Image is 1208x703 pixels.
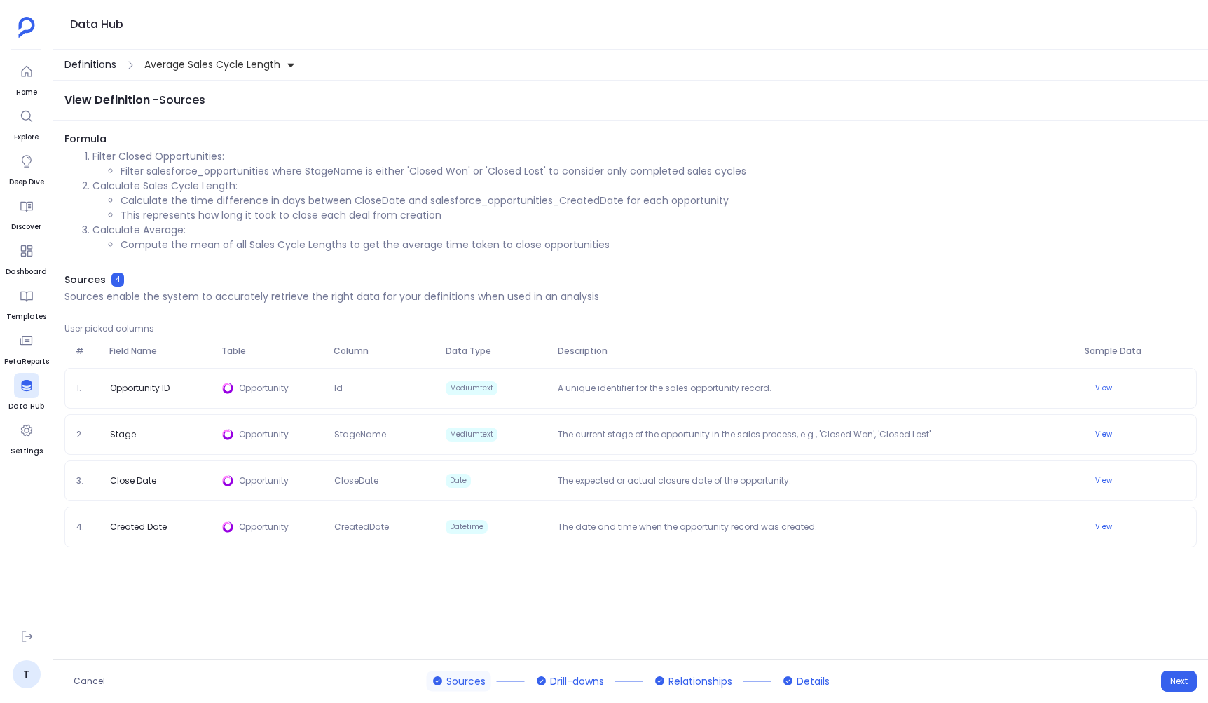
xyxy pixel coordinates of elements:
[552,521,1078,533] p: The date and time when the opportunity record was created.
[14,132,39,143] span: Explore
[71,429,104,440] span: 2.
[216,346,328,357] span: Table
[446,674,486,688] span: Sources
[797,674,830,688] span: Details
[239,429,323,440] span: Opportunity
[104,475,162,486] span: Close Date
[14,59,39,98] a: Home
[64,92,159,108] span: View Definition -
[64,289,599,303] p: Sources enable the system to accurately retrieve the right data for your definitions when used in...
[8,373,44,412] a: Data Hub
[92,223,1197,238] p: Calculate Average:
[64,57,116,72] span: Definitions
[9,149,44,188] a: Deep Dive
[71,383,104,394] span: 1.
[11,221,41,233] span: Discover
[104,346,216,357] span: Field Name
[71,475,104,486] span: 3.
[71,521,104,533] span: 4.
[92,179,1197,193] p: Calculate Sales Cycle Length:
[328,346,440,357] span: Column
[70,15,123,34] h1: Data Hub
[427,671,491,691] button: Sources
[1079,346,1191,357] span: Sample Data
[8,401,44,412] span: Data Hub
[6,266,47,278] span: Dashboard
[329,475,441,486] span: CloseDate
[1087,472,1120,489] button: View
[111,273,124,287] span: 4
[6,311,46,322] span: Templates
[1087,426,1120,443] button: View
[1087,519,1120,535] button: View
[329,429,441,440] span: StageName
[649,671,738,691] button: Relationships
[239,475,323,486] span: Opportunity
[144,57,280,72] span: Average Sales Cycle Length
[552,429,1078,440] p: The current stage of the opportunity in the sales process, e.g., 'Closed Won', 'Closed Lost'.
[552,475,1078,486] p: The expected or actual closure date of the opportunity.
[11,446,43,457] span: Settings
[104,383,175,394] span: Opportunity ID
[14,87,39,98] span: Home
[329,521,441,533] span: CreatedDate
[777,671,835,691] button: Details
[552,346,1079,357] span: Description
[440,346,552,357] span: Data Type
[4,328,49,367] a: PetaReports
[121,164,1197,179] li: Filter salesforce_opportunities where StageName is either 'Closed Won' or 'Closed Lost' to consid...
[11,193,41,233] a: Discover
[239,383,323,394] span: Opportunity
[446,474,471,488] span: Date
[550,674,604,688] span: Drill-downs
[530,671,610,691] button: Drill-downs
[329,383,441,394] span: Id
[446,428,497,442] span: Mediumtext
[121,208,1197,223] li: This represents how long it took to close each deal from creation
[64,323,154,334] span: User picked columns
[11,418,43,457] a: Settings
[668,674,732,688] span: Relationships
[552,383,1078,394] p: A unique identifier for the sales opportunity record.
[6,283,46,322] a: Templates
[121,193,1197,208] li: Calculate the time difference in days between CloseDate and salesforce_opportunities_CreatedDate ...
[92,149,1197,164] p: Filter Closed Opportunities:
[104,429,142,440] span: Stage
[4,356,49,367] span: PetaReports
[64,671,114,692] button: Cancel
[1087,380,1120,397] button: View
[64,132,1197,146] span: Formula
[104,521,172,533] span: Created Date
[9,177,44,188] span: Deep Dive
[446,520,488,534] span: Datetime
[13,660,41,688] a: T
[142,53,298,76] button: Average Sales Cycle Length
[239,521,323,533] span: Opportunity
[64,273,106,287] span: Sources
[70,346,104,357] span: #
[446,381,497,395] span: Mediumtext
[18,17,35,38] img: petavue logo
[159,92,205,108] span: Sources
[6,238,47,278] a: Dashboard
[1161,671,1197,692] button: Next
[14,104,39,143] a: Explore
[121,238,1197,252] li: Compute the mean of all Sales Cycle Lengths to get the average time taken to close opportunities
